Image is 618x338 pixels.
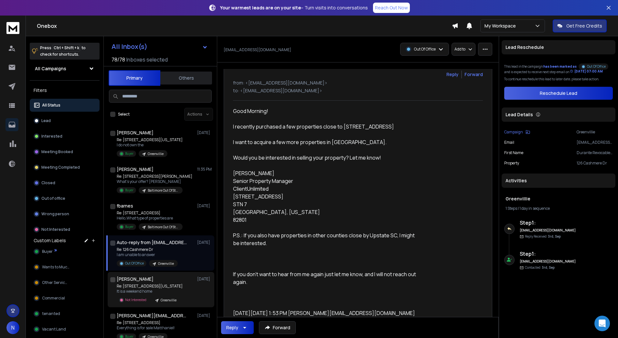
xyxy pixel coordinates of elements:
p: Greenvillie [148,152,164,156]
p: My Workspace [485,23,518,29]
button: All Campaigns [30,62,100,75]
p: from: <[EMAIL_ADDRESS][DOMAIN_NAME]> [233,80,483,86]
p: Meeting Completed [41,165,80,170]
span: tenanted [42,311,60,316]
button: Not Interested [30,223,100,236]
button: Out of office [30,192,100,205]
button: Interested [30,130,100,143]
p: Everything is for sale Matthaniel! [117,325,175,331]
button: Reply [221,321,254,334]
h6: Step 1 : [520,219,576,227]
h1: Auto-reply from [EMAIL_ADDRESS][DOMAIN_NAME] [117,239,188,246]
p: Property [504,161,519,166]
button: Commercial [30,292,100,305]
p: [DATE] [197,203,212,208]
p: What’s your offer? [PERSON_NAME] [117,179,192,184]
button: Reply [446,71,459,78]
p: Re: [STREET_ADDRESS][US_STATE] [117,137,183,142]
label: Select [118,112,130,117]
button: Get Free Credits [553,19,607,32]
p: Lead [41,118,51,123]
p: Reach Out Now [375,5,408,11]
p: It is a weekend home [117,289,183,294]
p: Buyer [125,224,133,229]
p: Greenvillie [158,261,174,266]
span: Wants to Much [42,265,70,270]
p: I do not own the [117,142,183,148]
p: Baltimore Out Of State Home Owners [148,225,179,230]
h6: [EMAIL_ADDRESS][DOMAIN_NAME] [520,259,576,264]
p: Re: [STREET_ADDRESS] [117,320,175,325]
h1: fbarnes [117,203,133,209]
p: Buyer [125,188,133,193]
span: 1 Steps [506,206,517,211]
p: Campaign [504,130,523,135]
p: First Name [504,150,523,155]
p: Press to check for shortcuts. [40,45,86,58]
button: All Inbox(s) [106,40,213,53]
p: Reply Received [525,234,561,239]
button: Lead [30,114,100,127]
div: Activities [502,174,615,188]
span: Vacant Land [42,327,66,332]
button: Forward [259,321,296,334]
p: Greenvillie [577,130,613,135]
p: Re: [STREET_ADDRESS] [117,210,183,216]
button: Others [160,71,212,85]
p: Not Interested [125,298,146,302]
p: 126 Cashmere Dr [577,161,613,166]
div: | [506,206,612,211]
p: I am unable to answer [117,252,178,257]
button: Other Services [30,276,100,289]
img: logo [6,22,19,34]
h1: Onebox [37,22,452,30]
button: Closed [30,176,100,189]
p: Out Of Office [587,64,606,69]
p: Hello,What type of properties are [117,216,183,221]
p: All Status [42,103,60,108]
h1: [PERSON_NAME] [117,130,154,136]
h1: [PERSON_NAME][EMAIL_ADDRESS][DOMAIN_NAME] [117,312,188,319]
p: Baltimore Out Of State Home Owners [148,188,179,193]
p: 11:35 PM [197,167,212,172]
span: has been marked as [543,64,577,69]
p: Email [504,140,514,145]
a: Reach Out Now [373,3,410,13]
div: [DATE] 07:00 AM [570,69,603,74]
p: Add to [454,47,465,52]
button: Reschedule Lead [504,87,613,100]
p: Re: [STREET_ADDRESS][PERSON_NAME] [117,174,192,179]
h6: [EMAIL_ADDRESS][DOMAIN_NAME] [520,228,576,233]
div: Reply [226,324,238,331]
span: 3rd, Sep [542,265,555,270]
strong: Your warmest leads are on your site [220,5,301,11]
h6: Step 1 : [520,250,576,258]
h1: All Campaigns [35,65,66,72]
p: – Turn visits into conversations [220,5,368,11]
span: Ctrl + Shift + k [53,44,80,51]
button: Meeting Completed [30,161,100,174]
button: N [6,321,19,334]
h3: Filters [30,86,100,95]
p: Durante Revocable Trust [577,150,613,155]
button: Meeting Booked [30,145,100,158]
p: Lead Reschedule [506,44,544,51]
div: Forward [464,71,483,78]
p: Buyer [125,151,133,156]
p: Lead Details [506,111,533,118]
p: Not Interested [41,227,70,232]
p: Get Free Credits [566,23,602,29]
button: Buyer [30,245,100,258]
span: Buyer [42,249,53,254]
button: Wrong person [30,208,100,220]
p: Out Of Office [414,47,436,52]
h1: Greenvillie [506,196,612,202]
button: tenanted [30,307,100,320]
p: To continue reschedule this lead to later date, please take action. [504,77,613,82]
button: Vacant Land [30,323,100,336]
button: All Status [30,99,100,112]
span: 3rd, Sep [548,234,561,239]
button: Campaign [504,130,530,135]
